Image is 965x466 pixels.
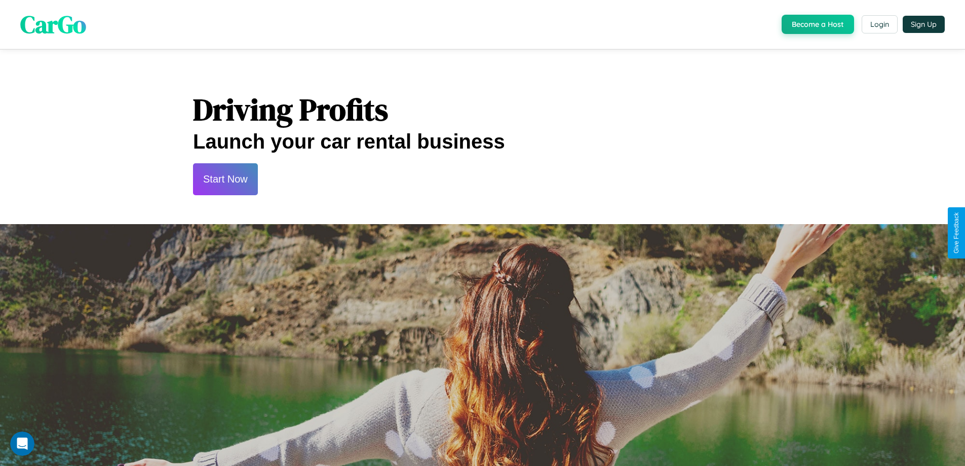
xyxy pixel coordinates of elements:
span: CarGo [20,8,86,41]
button: Sign Up [903,16,945,33]
iframe: Intercom live chat [10,432,34,456]
button: Become a Host [782,15,854,34]
button: Start Now [193,163,258,195]
h1: Driving Profits [193,89,772,130]
h2: Launch your car rental business [193,130,772,153]
button: Login [862,15,898,33]
div: Give Feedback [953,212,960,254]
